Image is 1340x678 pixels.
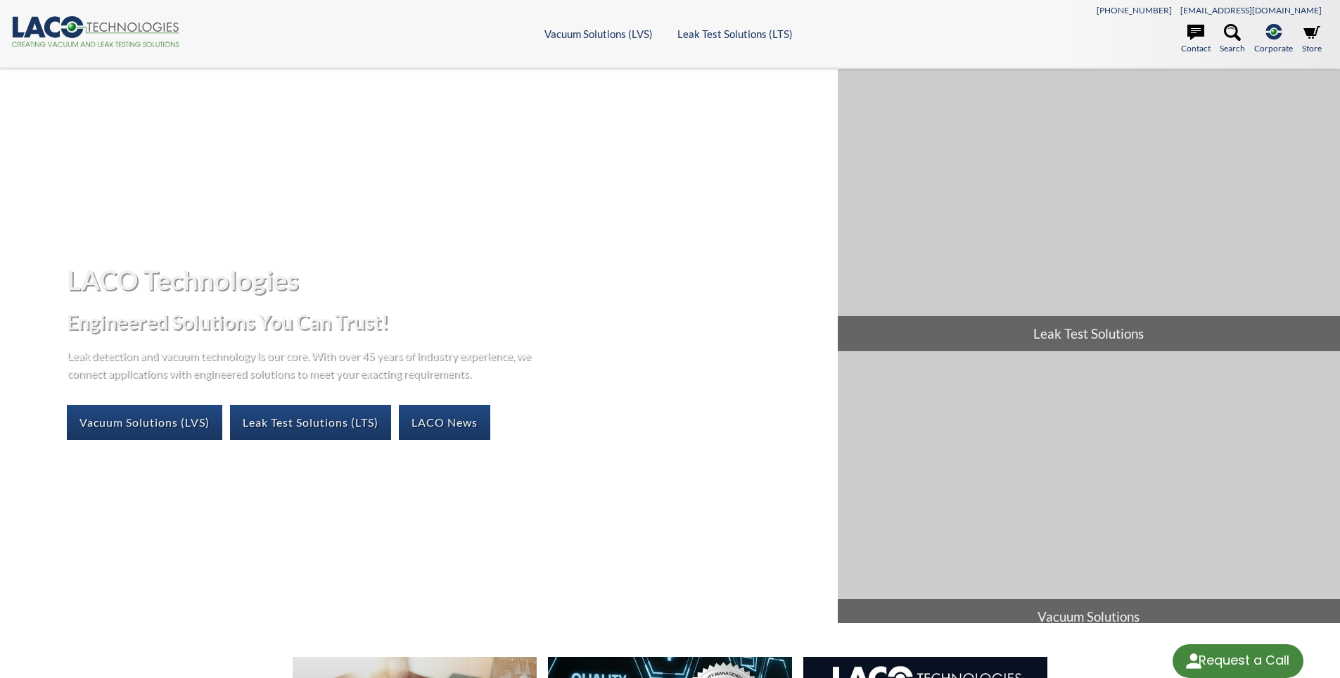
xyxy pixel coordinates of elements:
[67,263,826,297] h1: LACO Technologies
[1199,644,1289,677] div: Request a Call
[838,599,1340,634] span: Vacuum Solutions
[67,346,538,382] p: Leak detection and vacuum technology is our core. With over 45 years of industry experience, we c...
[399,405,490,440] a: LACO News
[677,27,793,40] a: Leak Test Solutions (LTS)
[1182,650,1205,672] img: round button
[1220,24,1245,55] a: Search
[1097,5,1172,15] a: [PHONE_NUMBER]
[838,316,1340,351] span: Leak Test Solutions
[1173,644,1303,678] div: Request a Call
[1180,5,1322,15] a: [EMAIL_ADDRESS][DOMAIN_NAME]
[1302,24,1322,55] a: Store
[230,405,391,440] a: Leak Test Solutions (LTS)
[838,69,1340,351] a: Leak Test Solutions
[544,27,653,40] a: Vacuum Solutions (LVS)
[1181,24,1211,55] a: Contact
[67,405,222,440] a: Vacuum Solutions (LVS)
[1254,42,1293,55] span: Corporate
[67,309,826,335] h2: Engineered Solutions You Can Trust!
[838,352,1340,634] a: Vacuum Solutions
